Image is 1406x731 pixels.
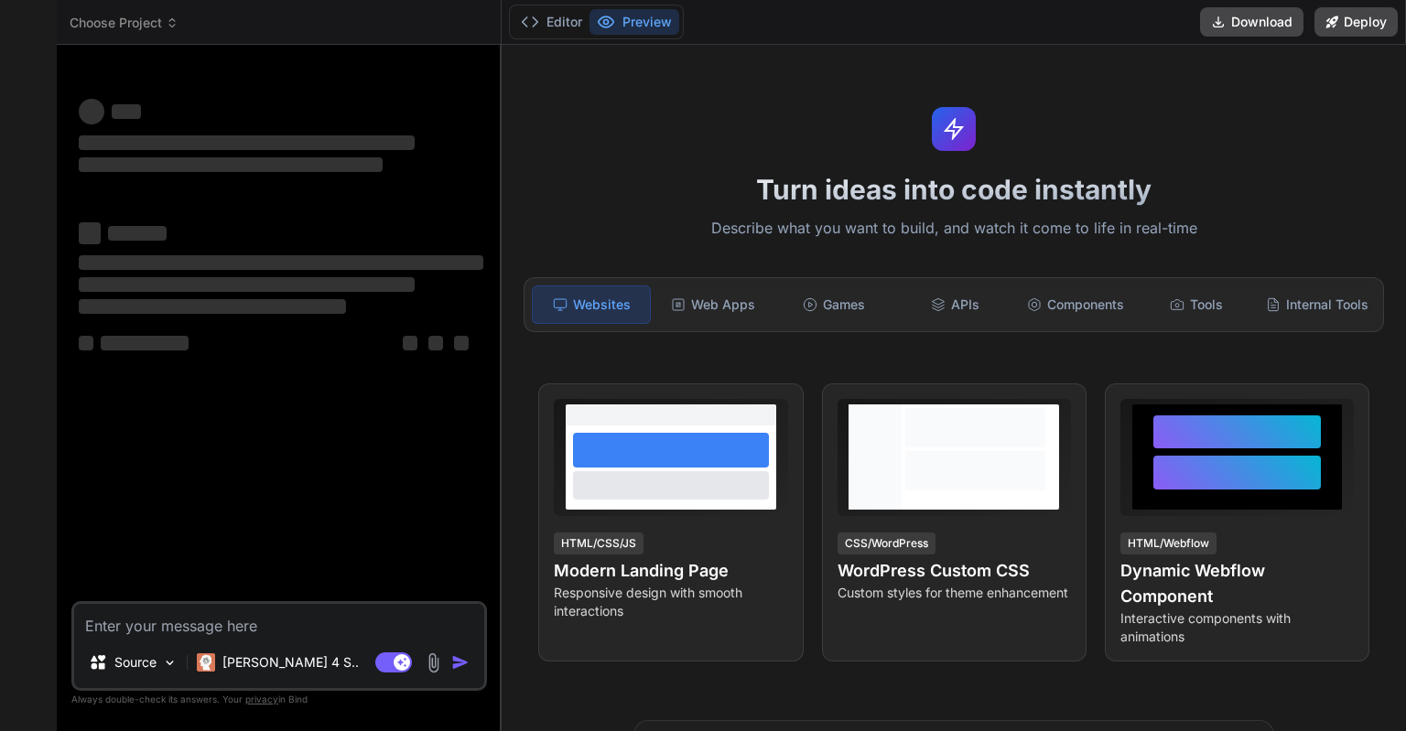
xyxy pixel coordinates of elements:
[79,99,104,124] span: ‌
[513,217,1395,241] p: Describe what you want to build, and watch it come to life in real-time
[70,14,178,32] span: Choose Project
[454,336,469,350] span: ‌
[79,277,415,292] span: ‌
[245,693,278,704] span: privacy
[1259,285,1376,324] div: Internal Tools
[514,9,589,35] button: Editor
[79,135,415,150] span: ‌
[1200,7,1303,37] button: Download
[1314,7,1398,37] button: Deploy
[71,691,487,708] p: Always double-check its answers. Your in Bind
[162,655,178,671] img: Pick Models
[554,558,787,584] h4: Modern Landing Page
[79,157,383,172] span: ‌
[423,652,444,673] img: attachment
[451,653,470,672] img: icon
[838,532,936,554] div: CSS/WordPress
[838,558,1071,584] h4: WordPress Custom CSS
[1138,285,1255,324] div: Tools
[197,653,215,672] img: Claude 4 Sonnet
[1120,532,1217,554] div: HTML/Webflow
[403,336,417,350] span: ‌
[79,299,346,314] span: ‌
[775,285,892,324] div: Games
[79,255,483,270] span: ‌
[1120,609,1354,646] p: Interactive components with animations
[838,584,1071,602] p: Custom styles for theme enhancement
[428,336,443,350] span: ‌
[513,173,1395,206] h1: Turn ideas into code instantly
[79,222,101,244] span: ‌
[1017,285,1134,324] div: Components
[114,653,157,672] p: Source
[654,285,772,324] div: Web Apps
[1120,558,1354,609] h4: Dynamic Webflow Component
[108,226,167,241] span: ‌
[79,336,93,350] span: ‌
[589,9,679,35] button: Preview
[112,104,141,119] span: ‌
[554,584,787,620] p: Responsive design with smooth interactions
[101,336,189,350] span: ‌
[222,653,359,672] p: [PERSON_NAME] 4 S..
[532,285,651,324] div: Websites
[896,285,1013,324] div: APIs
[554,532,644,554] div: HTML/CSS/JS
